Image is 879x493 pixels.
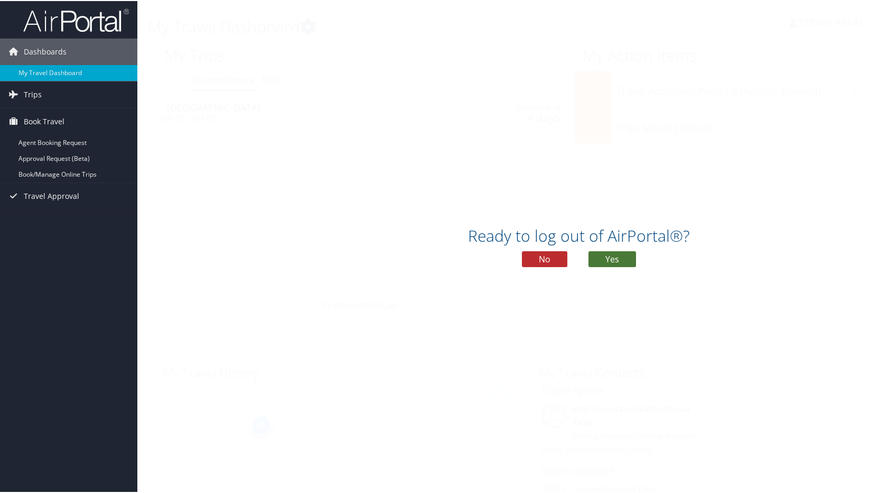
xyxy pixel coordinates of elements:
[522,250,567,266] button: No
[24,38,67,64] span: Dashboards
[24,107,64,134] span: Book Travel
[23,7,129,32] img: airportal-logo.png
[24,80,42,107] span: Trips
[588,250,636,266] button: Yes
[24,182,79,208] span: Travel Approval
